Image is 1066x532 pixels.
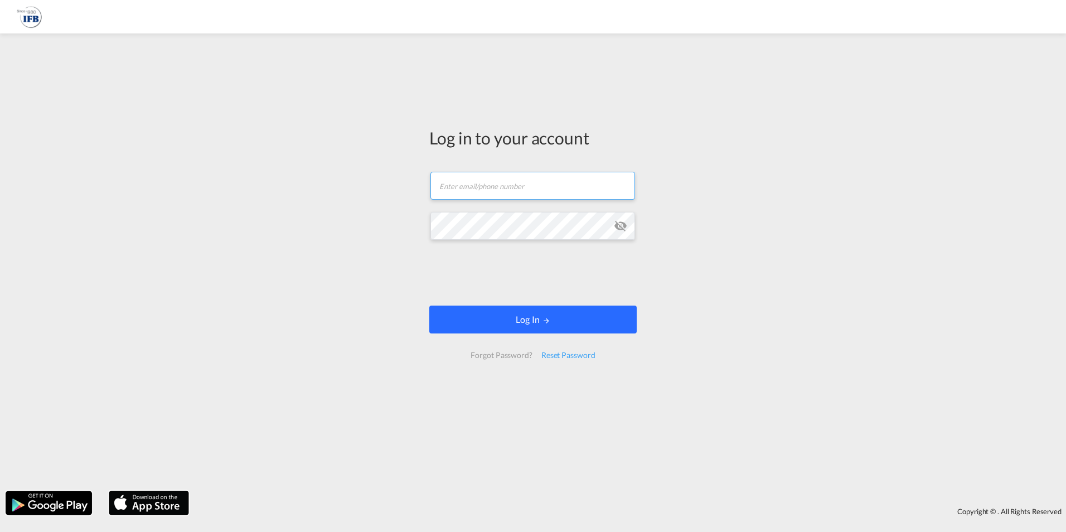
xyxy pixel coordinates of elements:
div: Log in to your account [429,126,637,149]
img: b628ab10256c11eeb52753acbc15d091.png [17,4,42,30]
input: Enter email/phone number [430,172,635,200]
div: Reset Password [537,345,600,365]
button: LOGIN [429,306,637,333]
img: google.png [4,490,93,516]
div: Forgot Password? [466,345,536,365]
iframe: reCAPTCHA [448,251,618,294]
img: apple.png [108,490,190,516]
md-icon: icon-eye-off [614,219,627,233]
div: Copyright © . All Rights Reserved [195,502,1066,521]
